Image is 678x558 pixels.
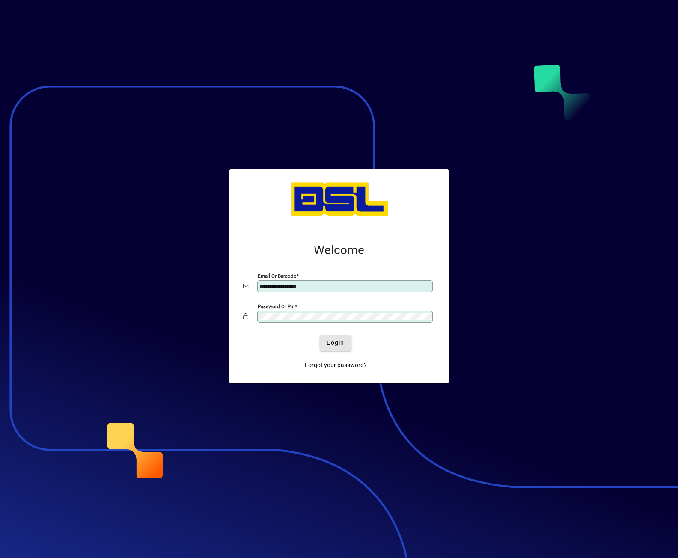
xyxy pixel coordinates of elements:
[305,361,367,370] span: Forgot your password?
[320,335,351,351] button: Login
[301,358,370,373] a: Forgot your password?
[258,303,294,309] mat-label: Password or Pin
[327,338,344,347] span: Login
[243,243,435,258] h2: Welcome
[258,273,296,279] mat-label: Email or Barcode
